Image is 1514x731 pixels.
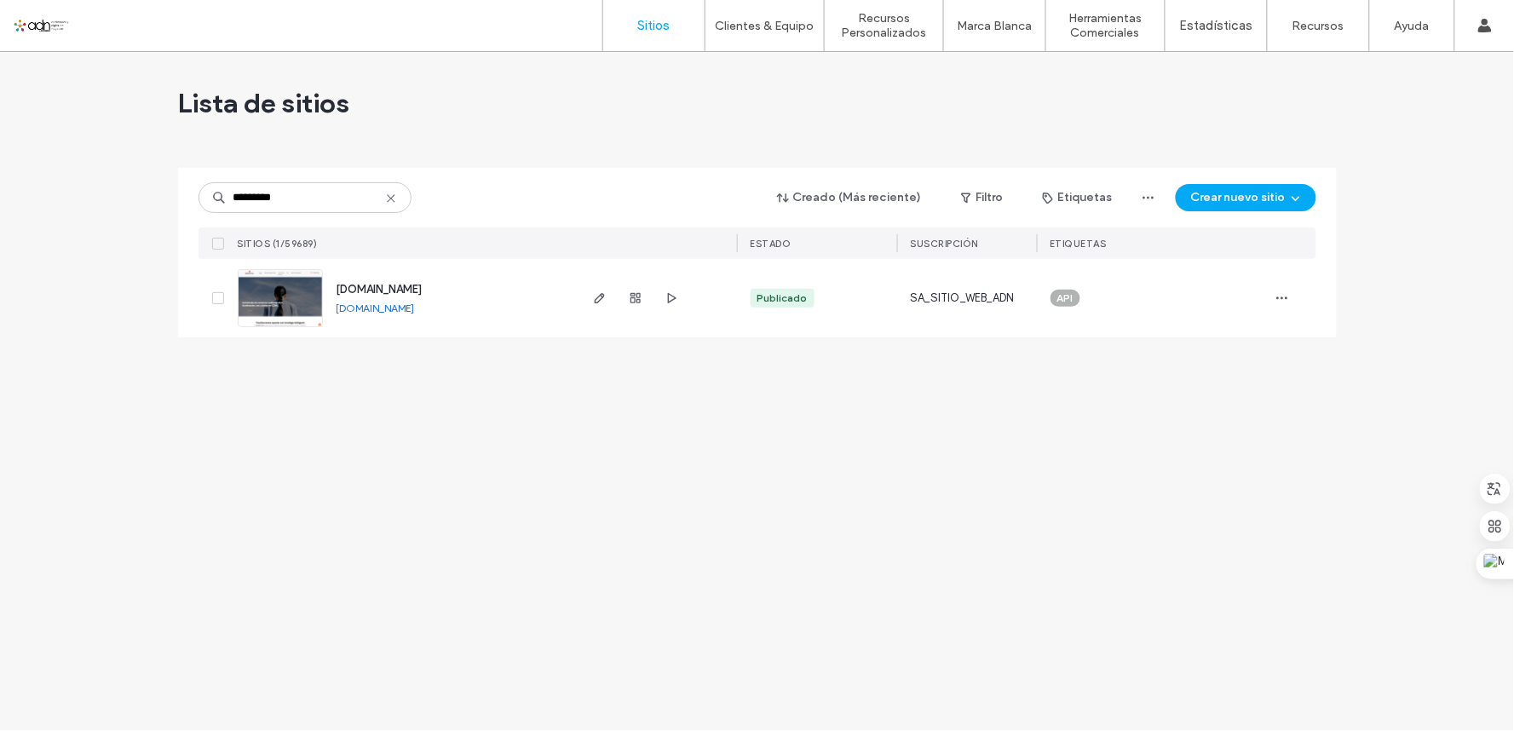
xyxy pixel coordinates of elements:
a: [DOMAIN_NAME] [337,283,423,296]
span: ETIQUETAS [1051,238,1108,250]
label: Recursos [1292,19,1344,33]
span: API [1057,291,1074,306]
span: ESTADO [751,238,792,250]
label: Clientes & Equipo [716,19,815,33]
span: SITIOS (1/59689) [238,238,318,250]
button: Creado (Más reciente) [763,184,937,211]
label: Recursos Personalizados [825,11,943,40]
label: Sitios [638,18,671,33]
label: Estadísticas [1180,18,1253,33]
label: Marca Blanca [958,19,1033,33]
span: Lista de sitios [178,86,350,120]
span: SA_SITIO_WEB_ADN [911,290,1015,307]
button: Filtro [944,184,1021,211]
button: Etiquetas [1028,184,1128,211]
div: Publicado [757,291,808,306]
span: Suscripción [911,238,979,250]
a: [DOMAIN_NAME] [337,302,415,314]
button: Crear nuevo sitio [1176,184,1316,211]
span: Ayuda [37,12,83,27]
label: Ayuda [1395,19,1430,33]
label: Herramientas Comerciales [1046,11,1165,40]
